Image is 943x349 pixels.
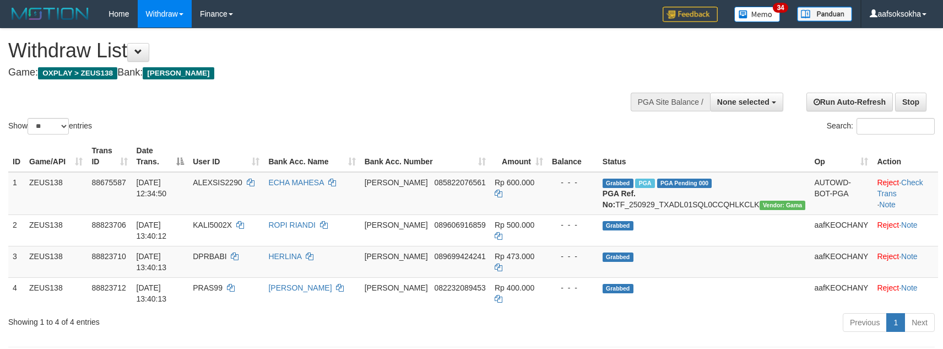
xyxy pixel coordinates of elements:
[490,141,548,172] th: Amount: activate to sort column ascending
[548,141,598,172] th: Balance
[872,141,938,172] th: Action
[760,201,806,210] span: Vendor URL: https://trx31.1velocity.biz
[843,313,887,332] a: Previous
[268,178,323,187] a: ECHA MAHESA
[552,219,594,230] div: - - -
[268,283,332,292] a: [PERSON_NAME]
[91,283,126,292] span: 88823712
[552,177,594,188] div: - - -
[365,252,428,261] span: [PERSON_NAME]
[8,6,92,22] img: MOTION_logo.png
[8,277,25,309] td: 4
[268,252,301,261] a: HERLINA
[603,284,633,293] span: Grabbed
[137,252,167,272] span: [DATE] 13:40:13
[91,252,126,261] span: 88823710
[797,7,852,22] img: panduan.png
[8,172,25,215] td: 1
[901,221,918,229] a: Note
[598,172,810,215] td: TF_250929_TXADL01SQL0CCQHLKCLK
[193,221,232,229] span: KALI5002X
[717,98,769,106] span: None selected
[904,313,935,332] a: Next
[365,221,428,229] span: [PERSON_NAME]
[264,141,360,172] th: Bank Acc. Name: activate to sort column ascending
[857,118,935,135] input: Search:
[773,3,788,13] span: 34
[877,221,899,229] a: Reject
[734,7,781,22] img: Button%20Memo.svg
[603,253,633,262] span: Grabbed
[268,221,316,229] a: ROPI RIANDI
[879,200,896,209] a: Note
[8,67,617,78] h4: Game: Bank:
[872,214,938,246] td: ·
[8,118,92,135] label: Show entries
[552,251,594,262] div: - - -
[552,282,594,293] div: - - -
[91,221,126,229] span: 88823706
[132,141,189,172] th: Date Trans.: activate to sort column descending
[91,178,126,187] span: 88675587
[886,313,905,332] a: 1
[193,178,242,187] span: ALEXSIS2290
[810,141,872,172] th: Op: activate to sort column ascending
[38,67,117,79] span: OXPLAY > ZEUS138
[631,93,710,111] div: PGA Site Balance /
[25,172,87,215] td: ZEUS138
[365,178,428,187] span: [PERSON_NAME]
[603,179,633,188] span: Grabbed
[188,141,264,172] th: User ID: activate to sort column ascending
[8,246,25,277] td: 3
[8,214,25,246] td: 2
[25,277,87,309] td: ZEUS138
[25,246,87,277] td: ZEUS138
[137,221,167,240] span: [DATE] 13:40:12
[434,283,485,292] span: Copy 082232089453 to clipboard
[710,93,783,111] button: None selected
[360,141,490,172] th: Bank Acc. Number: activate to sort column ascending
[901,283,918,292] a: Note
[663,7,718,22] img: Feedback.jpg
[810,172,872,215] td: AUTOWD-BOT-PGA
[495,178,534,187] span: Rp 600.000
[25,214,87,246] td: ZEUS138
[877,252,899,261] a: Reject
[810,246,872,277] td: aafKEOCHANY
[603,189,636,209] b: PGA Ref. No:
[872,277,938,309] td: ·
[28,118,69,135] select: Showentries
[434,252,485,261] span: Copy 089699424241 to clipboard
[434,178,485,187] span: Copy 085822076561 to clipboard
[8,40,617,62] h1: Withdraw List
[901,252,918,261] a: Note
[495,283,534,292] span: Rp 400.000
[137,283,167,303] span: [DATE] 13:40:13
[877,283,899,292] a: Reject
[8,141,25,172] th: ID
[137,178,167,198] span: [DATE] 12:34:50
[827,118,935,135] label: Search:
[495,252,534,261] span: Rp 473.000
[635,179,654,188] span: Marked by aafpengsreynich
[810,214,872,246] td: aafKEOCHANY
[87,141,132,172] th: Trans ID: activate to sort column ascending
[810,277,872,309] td: aafKEOCHANY
[495,221,534,229] span: Rp 500.000
[603,221,633,230] span: Grabbed
[434,221,485,229] span: Copy 089606916859 to clipboard
[872,246,938,277] td: ·
[877,178,923,198] a: Check Trans
[872,172,938,215] td: · ·
[806,93,893,111] a: Run Auto-Refresh
[25,141,87,172] th: Game/API: activate to sort column ascending
[895,93,926,111] a: Stop
[877,178,899,187] a: Reject
[598,141,810,172] th: Status
[143,67,214,79] span: [PERSON_NAME]
[365,283,428,292] span: [PERSON_NAME]
[193,252,226,261] span: DPRBABI
[657,179,712,188] span: PGA Pending
[193,283,223,292] span: PRAS99
[8,312,384,327] div: Showing 1 to 4 of 4 entries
